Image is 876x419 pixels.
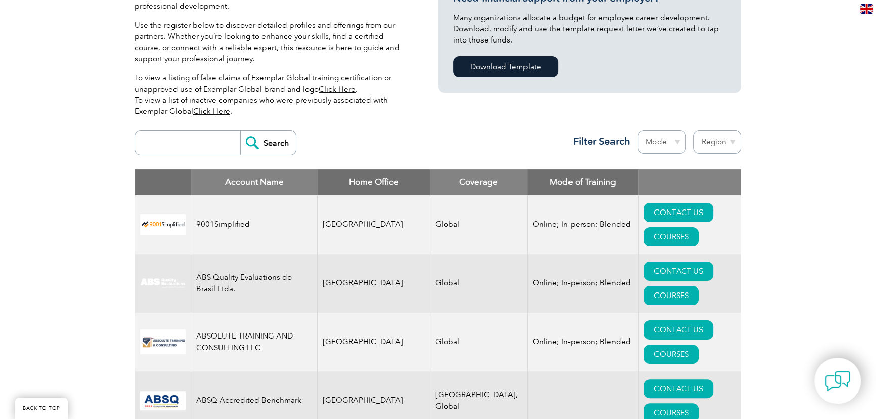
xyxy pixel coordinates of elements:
[638,169,741,195] th: : activate to sort column ascending
[140,391,186,410] img: cc24547b-a6e0-e911-a812-000d3a795b83-logo.png
[318,254,430,313] td: [GEOGRAPHIC_DATA]
[15,398,68,419] a: BACK TO TOP
[527,169,638,195] th: Mode of Training: activate to sort column ascending
[240,131,296,155] input: Search
[527,195,638,254] td: Online; In-person; Blended
[135,72,408,117] p: To view a listing of false claims of Exemplar Global training certification or unapproved use of ...
[430,313,527,371] td: Global
[453,12,726,46] p: Many organizations allocate a budget for employee career development. Download, modify and use th...
[644,286,699,305] a: COURSES
[318,195,430,254] td: [GEOGRAPHIC_DATA]
[318,169,430,195] th: Home Office: activate to sort column ascending
[191,254,318,313] td: ABS Quality Evaluations do Brasil Ltda.
[319,85,356,94] a: Click Here
[191,313,318,371] td: ABSOLUTE TRAINING AND CONSULTING LLC
[644,203,713,222] a: CONTACT US
[140,278,186,289] img: c92924ac-d9bc-ea11-a814-000d3a79823d-logo.jpg
[140,214,186,235] img: 37c9c059-616f-eb11-a812-002248153038-logo.png
[825,368,850,394] img: contact-chat.png
[135,20,408,64] p: Use the register below to discover detailed profiles and offerings from our partners. Whether you...
[527,254,638,313] td: Online; In-person; Blended
[644,320,713,340] a: CONTACT US
[860,4,873,14] img: en
[527,313,638,371] td: Online; In-person; Blended
[430,254,527,313] td: Global
[430,195,527,254] td: Global
[140,329,186,354] img: 16e092f6-eadd-ed11-a7c6-00224814fd52-logo.png
[644,227,699,246] a: COURSES
[318,313,430,371] td: [GEOGRAPHIC_DATA]
[191,195,318,254] td: 9001Simplified
[644,345,699,364] a: COURSES
[430,169,527,195] th: Coverage: activate to sort column ascending
[193,107,230,116] a: Click Here
[644,262,713,281] a: CONTACT US
[644,379,713,398] a: CONTACT US
[567,135,630,148] h3: Filter Search
[453,56,558,77] a: Download Template
[191,169,318,195] th: Account Name: activate to sort column descending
